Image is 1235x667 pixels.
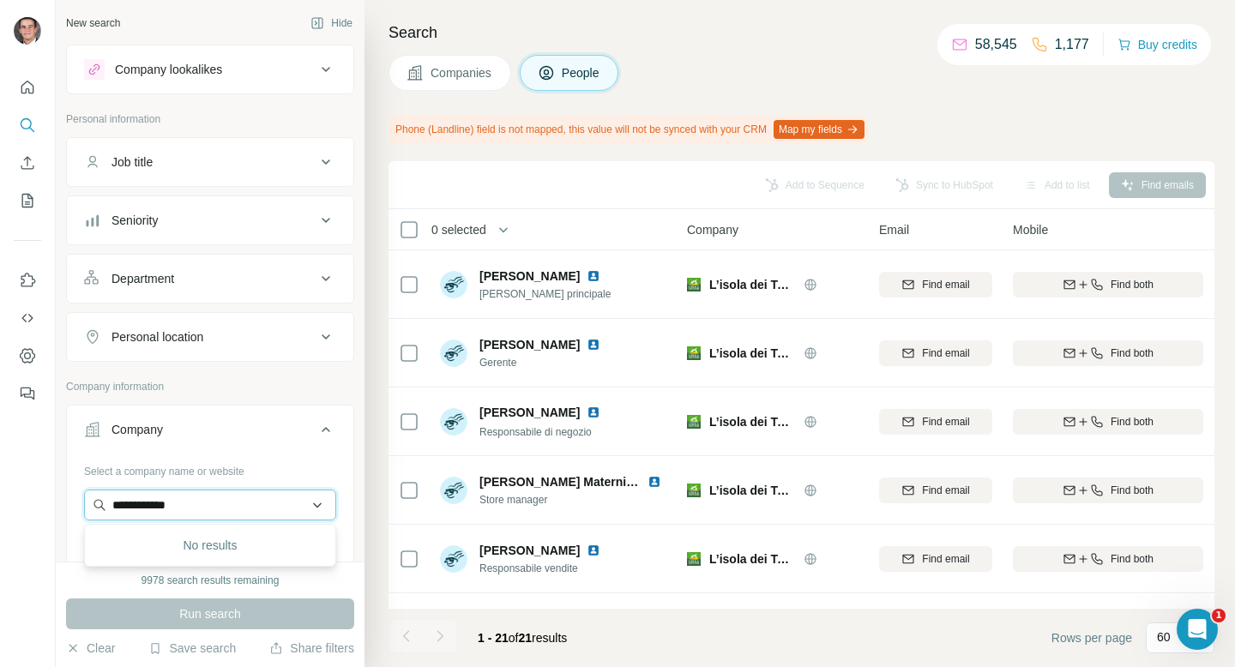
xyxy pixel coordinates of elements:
div: No results [88,528,332,562]
button: Search [14,110,41,141]
img: LinkedIn logo [587,544,600,557]
button: Find email [879,478,992,503]
span: [PERSON_NAME] [479,542,580,559]
span: People [562,64,601,81]
span: Company [687,221,738,238]
span: Find both [1111,551,1154,567]
img: Avatar [440,271,467,298]
span: L’isola dei Tesori [709,276,795,293]
span: [PERSON_NAME] [479,336,580,353]
img: Avatar [440,340,467,367]
img: Avatar [440,477,467,504]
span: Mobile [1013,221,1048,238]
div: Select a company name or website [84,457,336,479]
img: Logo of L’isola dei Tesori [687,415,701,429]
button: Find email [879,340,992,366]
div: Seniority [111,212,158,229]
img: LinkedIn logo [587,338,600,352]
button: Quick start [14,72,41,103]
span: 1 [1212,609,1226,622]
div: Company lookalikes [115,61,222,78]
button: Find email [879,272,992,297]
h4: Search [389,21,1214,45]
button: Use Surfe API [14,303,41,333]
span: 21 [519,631,533,645]
button: Feedback [14,378,41,409]
button: My lists [14,185,41,216]
span: 1 - 21 [478,631,509,645]
span: Find both [1111,346,1154,361]
div: 9978 search results remaining [142,573,280,588]
button: Find both [1013,409,1203,435]
img: LinkedIn logo [648,475,661,489]
img: LinkedIn logo [587,406,600,419]
button: Company lookalikes [67,49,353,90]
span: Find email [922,414,969,430]
span: Responsabile vendite [479,561,607,576]
button: Map my fields [774,120,864,139]
span: Email [879,221,909,238]
span: [PERSON_NAME] [479,267,580,285]
button: Find both [1013,272,1203,297]
button: Use Surfe on LinkedIn [14,265,41,296]
button: Hide [298,10,364,36]
div: Department [111,270,174,287]
button: Save search [148,640,236,657]
span: L’isola dei Tesori [709,413,795,430]
iframe: Intercom live chat [1177,609,1218,650]
span: Find email [922,277,969,292]
button: Seniority [67,200,353,241]
p: 1,177 [1055,34,1089,55]
img: Avatar [440,545,467,573]
img: Logo of L’isola dei Tesori [687,278,701,291]
p: 60 [1157,628,1171,646]
span: Find both [1111,277,1154,292]
button: Find both [1013,340,1203,366]
button: Find email [879,546,992,572]
button: Personal location [67,316,353,358]
span: Find email [922,346,969,361]
button: Department [67,258,353,299]
span: Find email [922,551,969,567]
span: Store manager [479,492,668,508]
div: Job title [111,153,153,171]
div: Company [111,421,163,438]
span: Find both [1111,414,1154,430]
span: Find both [1111,483,1154,498]
span: Gerente [479,355,607,370]
span: 0 selected [431,221,486,238]
button: Company [67,409,353,457]
button: Clear [66,640,115,657]
span: [PERSON_NAME] [479,404,580,421]
button: Dashboard [14,340,41,371]
span: Rows per page [1051,629,1132,646]
span: L’isola dei Tesori [709,550,795,568]
img: Logo of L’isola dei Tesori [687,484,701,497]
p: Personal information [66,111,354,127]
span: [PERSON_NAME] principale [479,286,611,302]
div: Personal location [111,328,203,346]
button: Find email [879,409,992,435]
p: Company information [66,379,354,394]
span: Companies [431,64,493,81]
span: results [478,631,567,645]
div: New search [66,15,120,31]
img: Logo of L’isola dei Tesori [687,346,701,360]
button: Find both [1013,546,1203,572]
img: Logo of L’isola dei Tesori [687,552,701,566]
span: L’isola dei Tesori [709,345,795,362]
button: Buy credits [1118,33,1197,57]
p: 58,545 [975,34,1017,55]
span: of [509,631,519,645]
button: Share filters [269,640,354,657]
button: Find both [1013,478,1203,503]
div: Phone (Landline) field is not mapped, this value will not be synced with your CRM [389,115,868,144]
span: [PERSON_NAME] Maternini [PERSON_NAME] [479,475,741,489]
img: Avatar [440,408,467,436]
button: Enrich CSV [14,147,41,178]
img: Avatar [14,17,41,45]
button: Job title [67,141,353,183]
span: Responsabile di negozio [479,426,592,438]
img: LinkedIn logo [587,269,600,283]
span: L’isola dei Tesori [709,482,795,499]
